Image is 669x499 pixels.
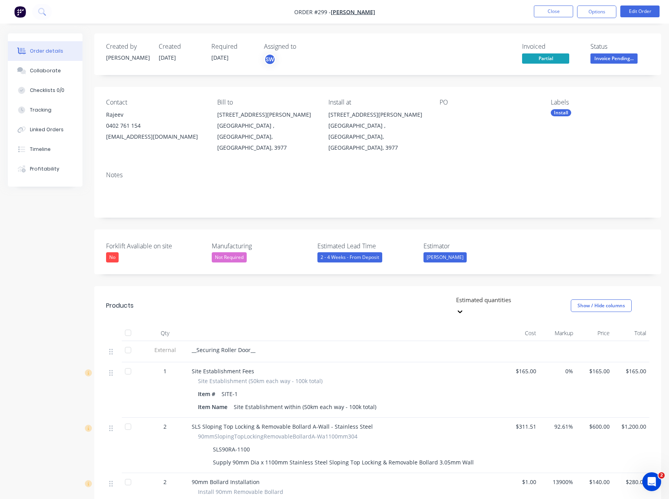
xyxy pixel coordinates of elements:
span: 2 [163,478,167,486]
span: External [145,346,185,354]
div: Supply 90mm Dia x 1100mm Stainless Steel Sloping Top Locking & Removable Bollard 3.05mm Wall [210,457,477,468]
div: Linked Orders [30,126,64,133]
span: __Securing Roller Door__ [192,346,255,354]
span: 90mm Bollard Installation [192,478,260,486]
span: Install 90mm Removable Bollard [198,488,283,496]
div: Status [590,43,649,50]
button: Close [534,6,573,17]
span: SLS Sloping Top Locking & Removable Bollard A-Wall - Stainless Steel [192,423,373,430]
span: $600.00 [579,422,610,431]
div: Total [613,325,649,341]
div: PO [440,99,538,106]
img: Factory [14,6,26,18]
button: Tracking [8,100,82,120]
span: 13900% [543,478,573,486]
span: 2 [658,472,665,479]
div: [PERSON_NAME] [106,53,149,62]
div: Created [159,43,202,50]
div: Labels [551,99,649,106]
div: 0402 761 154 [106,120,205,131]
span: $1.00 [506,478,536,486]
div: Install [551,109,571,116]
button: Linked Orders [8,120,82,139]
button: SW [264,53,276,65]
div: Item Name [198,401,231,413]
span: 1 [163,367,167,375]
span: $280.00 [616,478,646,486]
div: SITE-1 [218,388,241,400]
div: Bill to [217,99,316,106]
label: Forklift Avaliable on site [106,241,204,251]
div: Qty [141,325,189,341]
span: Invoice Pending... [590,53,638,63]
label: Estimated Lead Time [317,241,416,251]
span: Site Establishment (50km each way - 100k total) [198,377,323,385]
div: Price [576,325,613,341]
button: Checklists 0/0 [8,81,82,100]
div: Checklists 0/0 [30,87,64,94]
button: Invoice Pending... [590,53,638,65]
div: [EMAIL_ADDRESS][DOMAIN_NAME] [106,131,205,142]
div: Rajeev [106,109,205,120]
span: 90mmSlopingTopLockingRemovableBollardA-Wa1100mm304 [198,432,357,440]
div: 2 - 4 Weeks - From Deposit [317,252,382,262]
span: $165.00 [616,367,646,375]
span: 0% [543,367,573,375]
label: Manufacturing [212,241,310,251]
button: Options [577,6,616,18]
div: Install at [328,99,427,106]
span: $165.00 [506,367,536,375]
div: Markup [539,325,576,341]
div: Created by [106,43,149,50]
span: $165.00 [579,367,610,375]
span: $311.51 [506,422,536,431]
span: [DATE] [211,54,229,61]
div: No [106,252,119,262]
div: Timeline [30,146,51,153]
button: Collaborate [8,61,82,81]
div: Notes [106,171,649,179]
button: Order details [8,41,82,61]
div: [GEOGRAPHIC_DATA] , [GEOGRAPHIC_DATA], [GEOGRAPHIC_DATA], 3977 [328,120,427,153]
iframe: Intercom live chat [642,472,661,491]
button: Timeline [8,139,82,159]
span: 2 [163,422,167,431]
span: Partial [522,53,569,63]
div: Item # [198,388,218,400]
div: Site Establishment within (50km each way - 100k total) [231,401,379,413]
button: Show / Hide columns [571,299,632,312]
span: 92.61% [543,422,573,431]
div: Profitability [30,165,59,172]
span: Site Establishment Fees [192,367,254,375]
div: [STREET_ADDRESS][PERSON_NAME] [217,109,316,120]
div: [STREET_ADDRESS][PERSON_NAME][GEOGRAPHIC_DATA] , [GEOGRAPHIC_DATA], [GEOGRAPHIC_DATA], 3977 [217,109,316,153]
span: [DATE] [159,54,176,61]
div: [STREET_ADDRESS][PERSON_NAME][GEOGRAPHIC_DATA] , [GEOGRAPHIC_DATA], [GEOGRAPHIC_DATA], 3977 [328,109,427,153]
div: Assigned to [264,43,343,50]
span: $1,200.00 [616,422,646,431]
button: Profitability [8,159,82,179]
div: [STREET_ADDRESS][PERSON_NAME] [328,109,427,120]
div: Invoiced [522,43,581,50]
div: Order details [30,48,63,55]
div: SLS90RA-1100 [210,444,253,455]
div: [PERSON_NAME] [423,252,467,262]
span: Order #299 - [294,8,331,16]
div: Contact [106,99,205,106]
span: $140.00 [579,478,610,486]
label: Estimator [423,241,522,251]
div: Required [211,43,255,50]
div: Not Required [212,252,247,262]
div: Cost [503,325,539,341]
div: Rajeev0402 761 154[EMAIL_ADDRESS][DOMAIN_NAME] [106,109,205,142]
button: Edit Order [620,6,660,17]
div: [GEOGRAPHIC_DATA] , [GEOGRAPHIC_DATA], [GEOGRAPHIC_DATA], 3977 [217,120,316,153]
div: Tracking [30,106,51,114]
div: Products [106,301,134,310]
a: [PERSON_NAME] [331,8,375,16]
div: Collaborate [30,67,61,74]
